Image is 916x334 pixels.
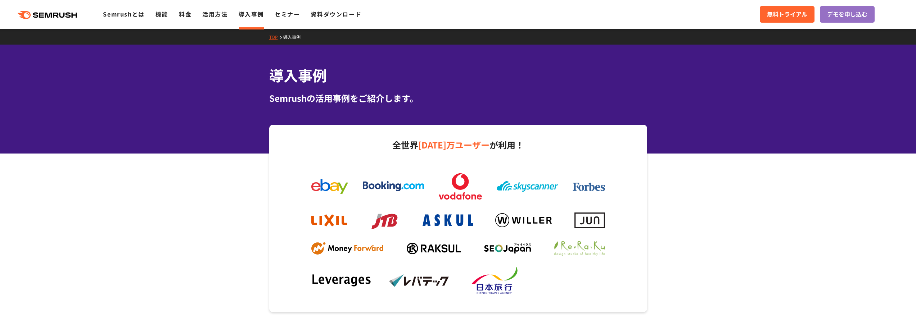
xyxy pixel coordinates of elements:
[269,92,647,105] div: Semrushの活用事例をご紹介します。
[311,274,373,288] img: leverages
[311,242,383,255] img: mf
[311,214,347,227] img: lixil
[827,10,867,19] span: デモを申し込む
[155,10,168,18] a: 機能
[311,10,361,18] a: 資料ダウンロード
[439,173,482,200] img: vodafone
[484,243,531,253] img: seojapan
[269,65,647,86] h1: 導入事例
[269,34,283,40] a: TOP
[103,10,144,18] a: Semrushとは
[495,213,552,227] img: willer
[304,137,612,152] p: 全世界 が利用！
[283,34,306,40] a: 導入事例
[767,10,807,19] span: 無料トライアル
[554,241,605,256] img: ReRaKu
[407,243,461,254] img: raksul
[466,266,527,295] img: nta
[363,181,424,191] img: booking
[389,274,450,287] img: levtech
[497,181,558,192] img: skyscanner
[179,10,191,18] a: 料金
[543,273,605,288] img: dummy
[423,214,473,226] img: askul
[202,10,227,18] a: 活用方法
[760,6,815,23] a: 無料トライアル
[574,212,605,228] img: jun
[573,183,605,191] img: forbes
[418,138,489,151] span: [DATE]万ユーザー
[820,6,875,23] a: デモを申し込む
[370,210,400,231] img: jtb
[239,10,264,18] a: 導入事例
[311,179,348,194] img: ebay
[275,10,300,18] a: セミナー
